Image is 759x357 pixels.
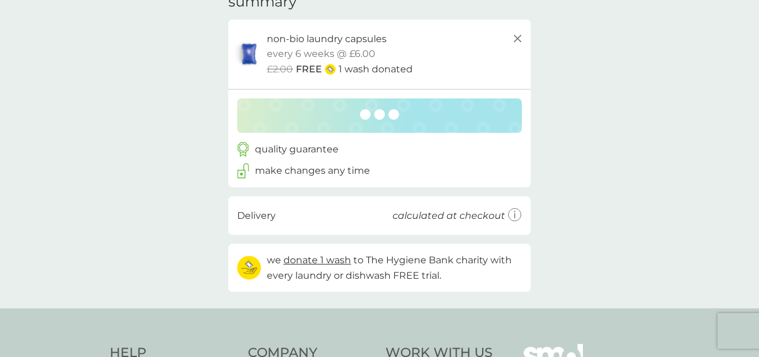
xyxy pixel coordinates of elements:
span: donate 1 wash [283,254,351,266]
span: FREE [296,62,322,77]
p: quality guarantee [255,142,339,157]
span: £2.00 [267,62,293,77]
p: 1 wash donated [339,62,413,77]
p: Delivery [237,208,276,224]
p: non-bio laundry capsules [267,31,387,47]
p: calculated at checkout [393,208,505,224]
p: we to The Hygiene Bank charity with every laundry or dishwash FREE trial. [267,253,522,283]
p: make changes any time [255,163,370,179]
p: every 6 weeks @ £6.00 [267,46,375,62]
